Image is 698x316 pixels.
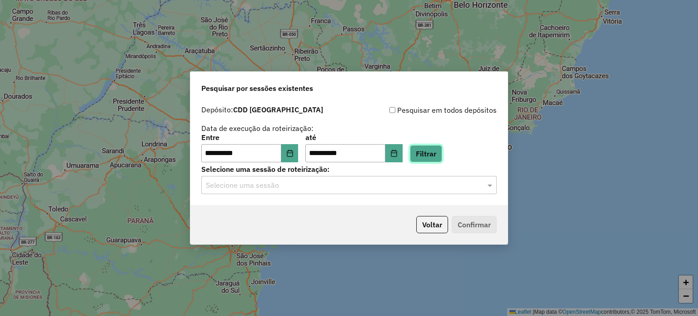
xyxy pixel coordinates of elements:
span: Pesquisar por sessões existentes [201,83,313,94]
button: Choose Date [385,144,403,162]
button: Voltar [416,216,448,233]
label: Entre [201,132,298,143]
label: Depósito: [201,104,323,115]
button: Filtrar [410,145,442,162]
div: Pesquisar em todos depósitos [349,105,497,115]
label: Data de execução da roteirização: [201,123,314,134]
strong: CDD [GEOGRAPHIC_DATA] [233,105,323,114]
button: Choose Date [281,144,299,162]
label: Selecione uma sessão de roteirização: [201,164,497,175]
label: até [305,132,402,143]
